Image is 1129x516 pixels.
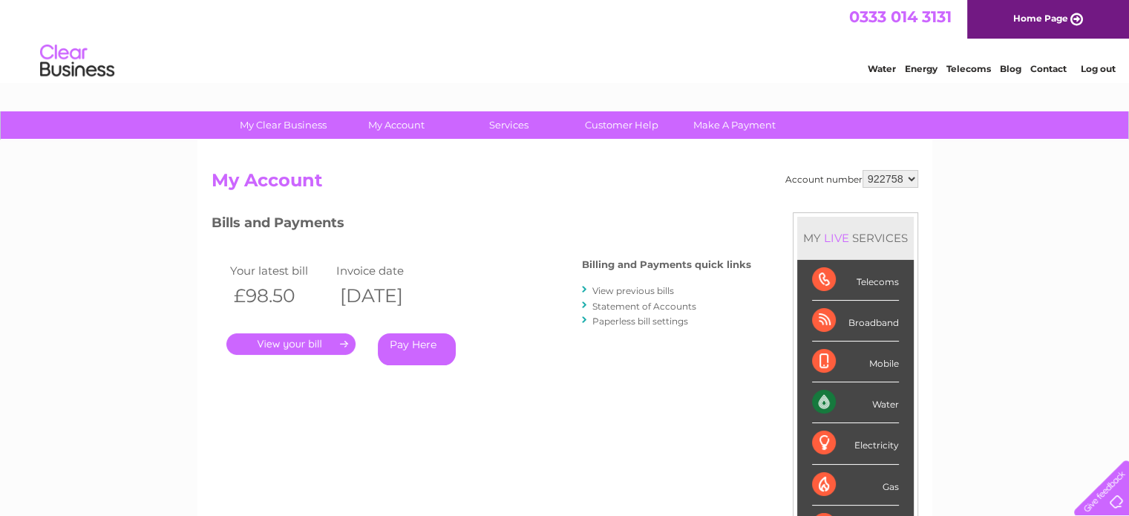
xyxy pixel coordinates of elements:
h2: My Account [212,170,918,198]
a: My Clear Business [222,111,344,139]
a: Make A Payment [673,111,796,139]
div: Electricity [812,423,899,464]
a: Contact [1030,63,1067,74]
a: Statement of Accounts [592,301,696,312]
img: logo.png [39,39,115,84]
div: Account number [785,170,918,188]
div: MY SERVICES [797,217,914,259]
a: My Account [335,111,457,139]
a: View previous bills [592,285,674,296]
a: 0333 014 3131 [849,7,952,26]
a: Pay Here [378,333,456,365]
a: Log out [1080,63,1115,74]
a: Energy [905,63,937,74]
th: [DATE] [333,281,439,311]
th: £98.50 [226,281,333,311]
a: Paperless bill settings [592,316,688,327]
div: Water [812,382,899,423]
h3: Bills and Payments [212,212,751,238]
div: Mobile [812,342,899,382]
td: Invoice date [333,261,439,281]
a: Services [448,111,570,139]
a: Blog [1000,63,1021,74]
div: LIVE [821,231,852,245]
div: Clear Business is a trading name of Verastar Limited (registered in [GEOGRAPHIC_DATA] No. 3667643... [215,8,916,72]
td: Your latest bill [226,261,333,281]
a: Telecoms [946,63,991,74]
div: Telecoms [812,260,899,301]
div: Broadband [812,301,899,342]
a: Water [868,63,896,74]
div: Gas [812,465,899,506]
a: . [226,333,356,355]
h4: Billing and Payments quick links [582,259,751,270]
a: Customer Help [560,111,683,139]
